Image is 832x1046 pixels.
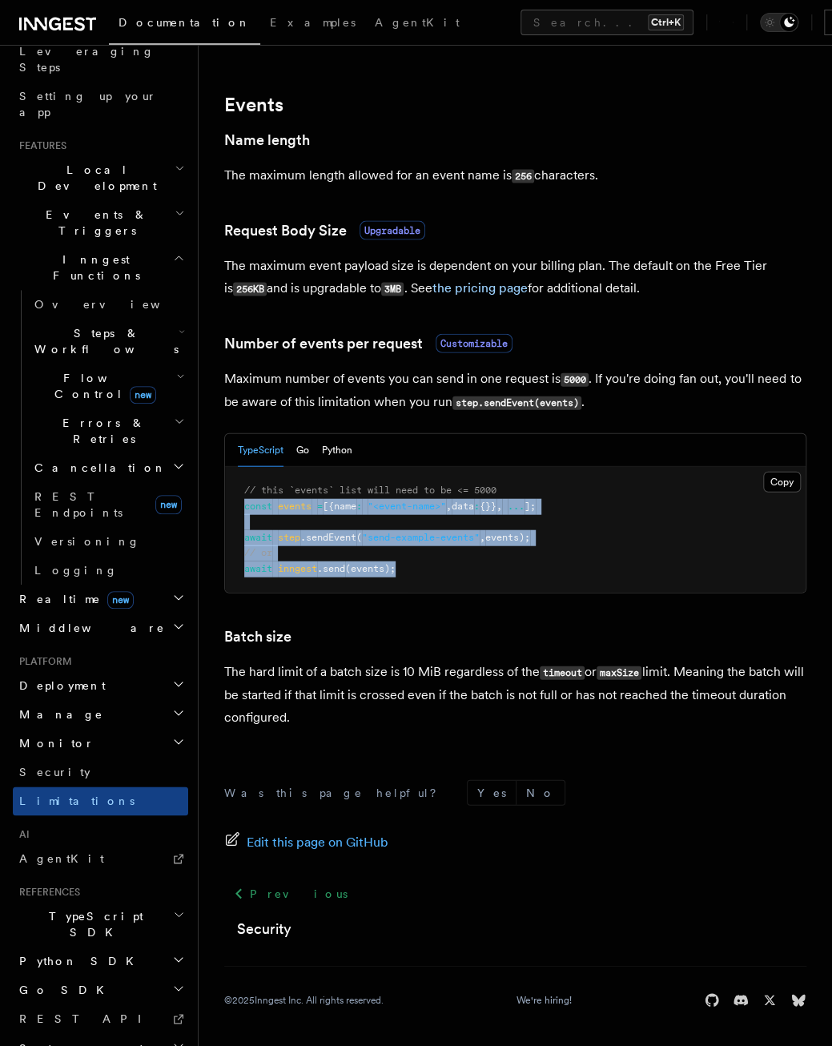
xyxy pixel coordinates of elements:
[452,396,581,409] code: step.sendEvent(events)
[270,16,356,29] span: Examples
[244,484,496,495] span: // this `events` list will need to be <= 5000
[322,433,352,466] button: Python
[224,831,388,853] a: Edit this page on GitHub
[13,976,188,1004] button: Go SDK
[28,325,179,357] span: Steps & Workflows
[244,546,272,557] span: // or
[13,139,66,152] span: Features
[34,535,140,548] span: Versioning
[540,666,585,679] code: timeout
[525,500,536,511] span: ];
[224,128,310,151] a: Name length
[244,500,272,511] span: const
[224,879,356,907] a: Previous
[13,207,175,239] span: Events & Triggers
[28,527,188,556] a: Versioning
[512,169,534,183] code: 256
[28,453,188,482] button: Cancellation
[233,282,267,296] code: 256KB
[34,490,123,519] span: REST Endpoints
[452,500,474,511] span: data
[356,531,362,542] span: (
[446,500,452,511] span: ,
[13,982,114,998] span: Go SDK
[34,298,199,311] span: Overview
[13,953,143,969] span: Python SDK
[224,660,806,728] p: The hard limit of a batch size is 10 MiB regardless of the or limit. Meaning the batch will be st...
[597,666,641,679] code: maxSize
[13,37,188,82] a: Leveraging Steps
[13,700,188,729] button: Manage
[28,364,188,408] button: Flow Controlnew
[296,433,309,466] button: Go
[247,831,388,853] span: Edit this page on GitHub
[13,735,94,751] span: Monitor
[28,290,188,319] a: Overview
[436,333,512,352] span: Customizable
[13,706,103,722] span: Manage
[485,531,530,542] span: events);
[480,531,485,542] span: ,
[13,251,173,284] span: Inngest Functions
[381,282,404,296] code: 3MB
[648,14,684,30] kbd: Ctrl+K
[28,460,167,476] span: Cancellation
[13,758,188,787] a: Security
[13,290,188,585] div: Inngest Functions
[521,10,693,35] button: Search...Ctrl+K
[365,5,469,43] a: AgentKit
[260,5,365,43] a: Examples
[107,591,134,609] span: new
[362,531,480,542] span: "send-example-events"
[13,614,188,642] button: Middleware
[224,784,448,800] p: Was this page helpful?
[763,471,801,492] button: Copy
[224,367,806,413] p: Maximum number of events you can send in one request is . If you're doing fan out, you'll need to...
[323,500,356,511] span: [{name
[19,795,135,807] span: Limitations
[13,678,106,694] span: Deployment
[244,531,272,542] span: await
[278,562,317,573] span: inngest
[224,219,425,241] a: Request Body SizeUpgradable
[278,500,311,511] span: events
[28,408,188,453] button: Errors & Retries
[224,332,512,354] a: Number of events per requestCustomizable
[13,82,188,127] a: Setting up your app
[13,828,30,841] span: AI
[474,500,480,511] span: :
[13,908,173,940] span: TypeScript SDK
[19,90,157,119] span: Setting up your app
[13,585,188,614] button: Realtimenew
[13,729,188,758] button: Monitor
[19,45,155,74] span: Leveraging Steps
[119,16,251,29] span: Documentation
[278,531,300,542] span: step
[13,787,188,815] a: Limitations
[480,500,496,511] span: {}}
[368,500,446,511] span: "<event-name>"
[317,562,345,573] span: .send
[224,625,291,647] a: Batch size
[508,500,525,511] span: ...
[13,245,188,290] button: Inngest Functions
[432,280,527,295] a: the pricing page
[13,155,188,200] button: Local Development
[34,564,118,577] span: Logging
[516,780,565,804] button: No
[19,766,90,778] span: Security
[13,947,188,976] button: Python SDK
[109,5,260,45] a: Documentation
[244,562,272,573] span: await
[28,370,176,402] span: Flow Control
[516,993,572,1006] a: We're hiring!
[496,500,502,511] span: ,
[13,655,72,668] span: Platform
[13,591,134,607] span: Realtime
[19,852,104,865] span: AgentKit
[130,386,156,404] span: new
[28,556,188,585] a: Logging
[360,220,425,239] span: Upgradable
[13,886,80,899] span: References
[237,917,291,939] a: Security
